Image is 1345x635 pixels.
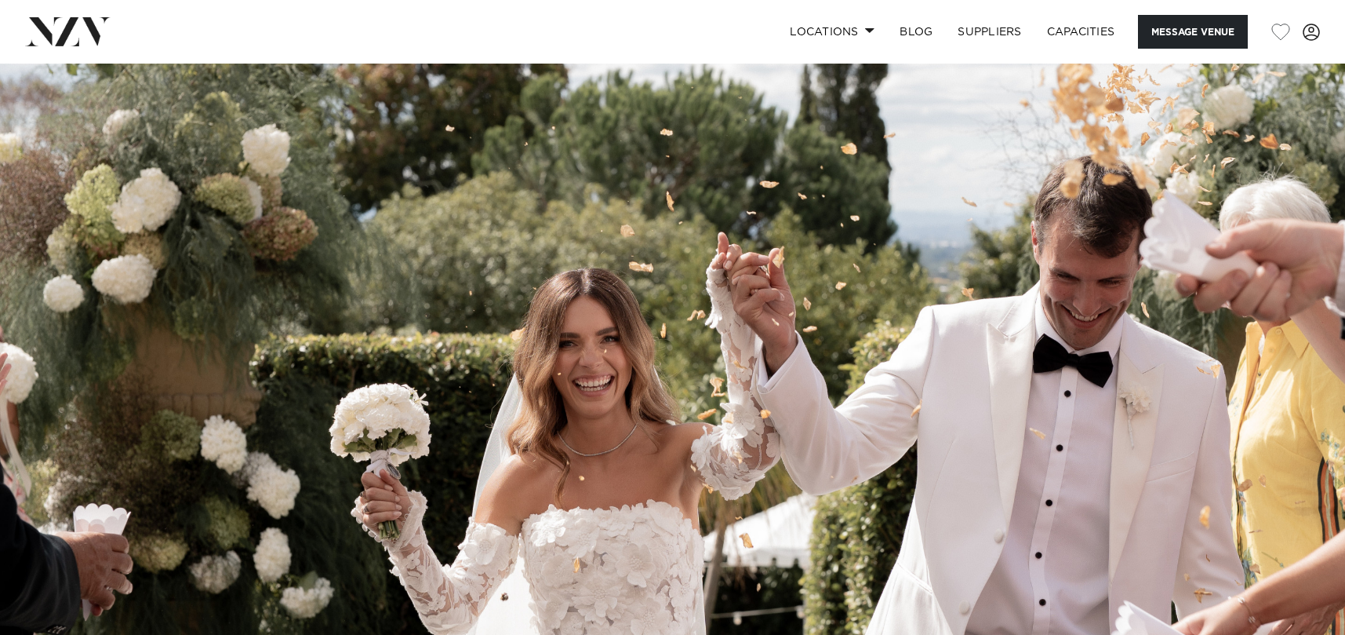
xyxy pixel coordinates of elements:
[25,17,111,46] img: nzv-logo.png
[945,15,1034,49] a: SUPPLIERS
[777,15,887,49] a: Locations
[887,15,945,49] a: BLOG
[1034,15,1128,49] a: Capacities
[1138,15,1248,49] button: Message Venue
